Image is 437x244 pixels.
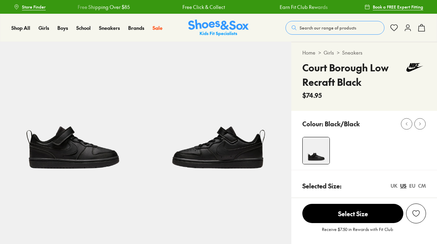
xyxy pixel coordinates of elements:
a: Sneakers [99,24,120,32]
a: Brands [128,24,144,32]
div: CM [418,182,426,189]
a: Sneakers [342,49,362,56]
div: Younger [302,196,426,204]
a: Home [302,49,315,56]
span: Girls [38,24,49,31]
a: Book a FREE Expert Fitting [365,1,423,13]
div: > > [302,49,426,56]
img: 5-454436_1 [146,42,291,187]
span: Boys [57,24,68,31]
a: Girls [38,24,49,32]
button: Search our range of products [285,21,384,35]
div: EU [409,182,415,189]
a: Store Finder [14,1,46,13]
span: Select Size [302,204,403,223]
a: Shoes & Sox [188,20,249,36]
span: Brands [128,24,144,31]
p: Receive $7.50 in Rewards with Fit Club [322,226,393,239]
p: Colour: [302,119,323,128]
a: Shop All [11,24,30,32]
a: School [76,24,91,32]
span: $74.95 [302,91,322,100]
p: Selected Size: [302,181,341,190]
p: Black/Black [325,119,360,128]
span: Sneakers [99,24,120,31]
a: Free Shipping Over $85 [78,3,130,11]
div: UK [391,182,397,189]
a: Free Click & Collect [182,3,225,11]
a: Girls [324,49,334,56]
span: Sale [153,24,163,31]
h4: Court Borough Low Recraft Black [302,60,403,89]
a: Earn Fit Club Rewards [279,3,327,11]
img: SNS_Logo_Responsive.svg [188,20,249,36]
span: Shop All [11,24,30,31]
img: 4-454435_1 [303,137,329,164]
button: Select Size [302,204,403,223]
div: US [400,182,406,189]
button: Add to Wishlist [406,204,426,223]
span: School [76,24,91,31]
span: Book a FREE Expert Fitting [373,4,423,10]
a: Sale [153,24,163,32]
span: Store Finder [22,4,46,10]
a: Boys [57,24,68,32]
span: Search our range of products [300,25,356,31]
img: Vendor logo [403,60,426,74]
